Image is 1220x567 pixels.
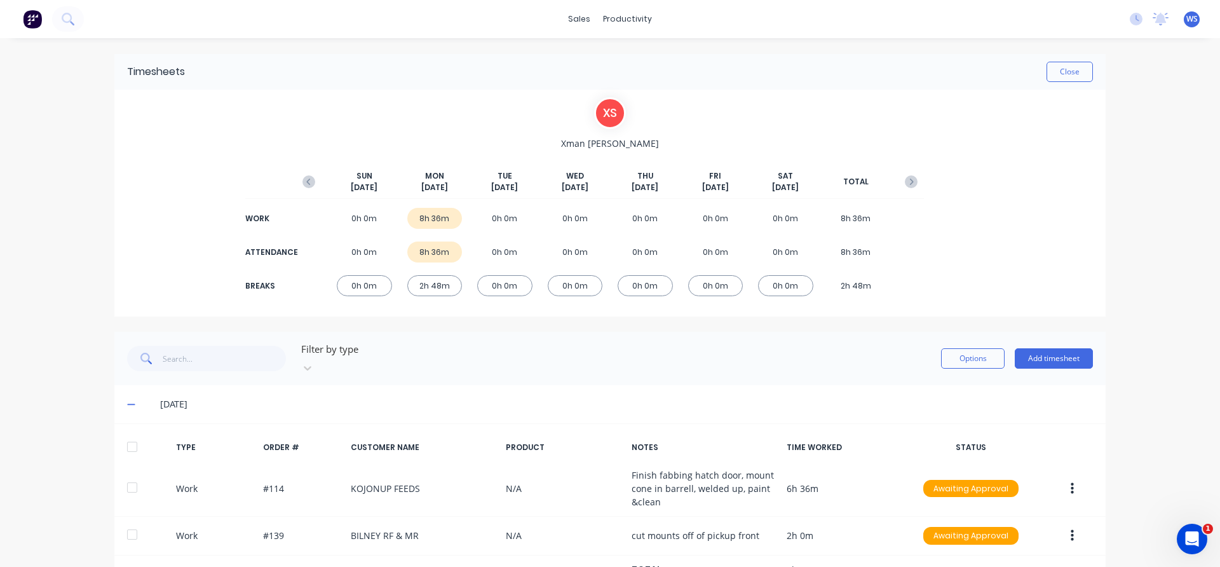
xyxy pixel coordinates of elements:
button: Close [1047,62,1093,82]
span: TUE [498,170,512,182]
div: TYPE [176,442,254,453]
span: 1 [1203,524,1213,534]
div: 0h 0m [548,208,603,229]
div: 0h 0m [337,208,392,229]
div: 0h 0m [337,275,392,296]
button: Add timesheet [1015,348,1093,369]
div: Awaiting Approval [923,527,1019,545]
div: [DATE] [160,397,1093,411]
div: 0h 0m [688,208,743,229]
div: 0h 0m [688,275,743,296]
div: 0h 0m [548,275,603,296]
div: 2h 48m [829,275,884,296]
div: CUSTOMER NAME [351,442,496,453]
div: X S [594,97,626,129]
div: ORDER # [263,442,341,453]
span: TOTAL [843,176,869,188]
span: SAT [778,170,793,182]
div: 8h 36m [829,242,884,263]
span: THU [637,170,653,182]
span: FRI [709,170,721,182]
input: Search... [163,346,287,371]
div: WORK [245,213,296,224]
button: Options [941,348,1005,369]
div: Timesheets [127,64,185,79]
span: MON [425,170,444,182]
div: 0h 0m [477,275,532,296]
span: Xman [PERSON_NAME] [561,137,659,150]
div: 8h 36m [407,242,463,263]
div: 2h 48m [407,275,463,296]
span: WED [566,170,584,182]
span: [DATE] [421,182,448,193]
div: NOTES [632,442,776,453]
div: 0h 0m [618,242,673,263]
div: 0h 0m [618,275,673,296]
div: productivity [597,10,658,29]
div: BREAKS [245,280,296,292]
span: [DATE] [702,182,729,193]
span: SUN [356,170,372,182]
div: STATUS [913,442,1029,453]
span: WS [1186,13,1198,25]
div: 0h 0m [477,208,532,229]
div: 0h 0m [337,242,392,263]
span: [DATE] [632,182,658,193]
div: 0h 0m [477,242,532,263]
span: [DATE] [351,182,377,193]
iframe: Intercom live chat [1177,524,1207,554]
div: 8h 36m [407,208,463,229]
div: 0h 0m [758,242,813,263]
span: [DATE] [562,182,588,193]
img: Factory [23,10,42,29]
div: Awaiting Approval [923,480,1019,498]
div: 8h 36m [829,208,884,229]
div: 0h 0m [618,208,673,229]
div: 0h 0m [548,242,603,263]
div: 0h 0m [688,242,743,263]
span: [DATE] [491,182,518,193]
div: 0h 0m [758,208,813,229]
div: 0h 0m [758,275,813,296]
div: PRODUCT [506,442,621,453]
div: sales [562,10,597,29]
div: TIME WORKED [787,442,902,453]
span: [DATE] [772,182,799,193]
div: ATTENDANCE [245,247,296,258]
